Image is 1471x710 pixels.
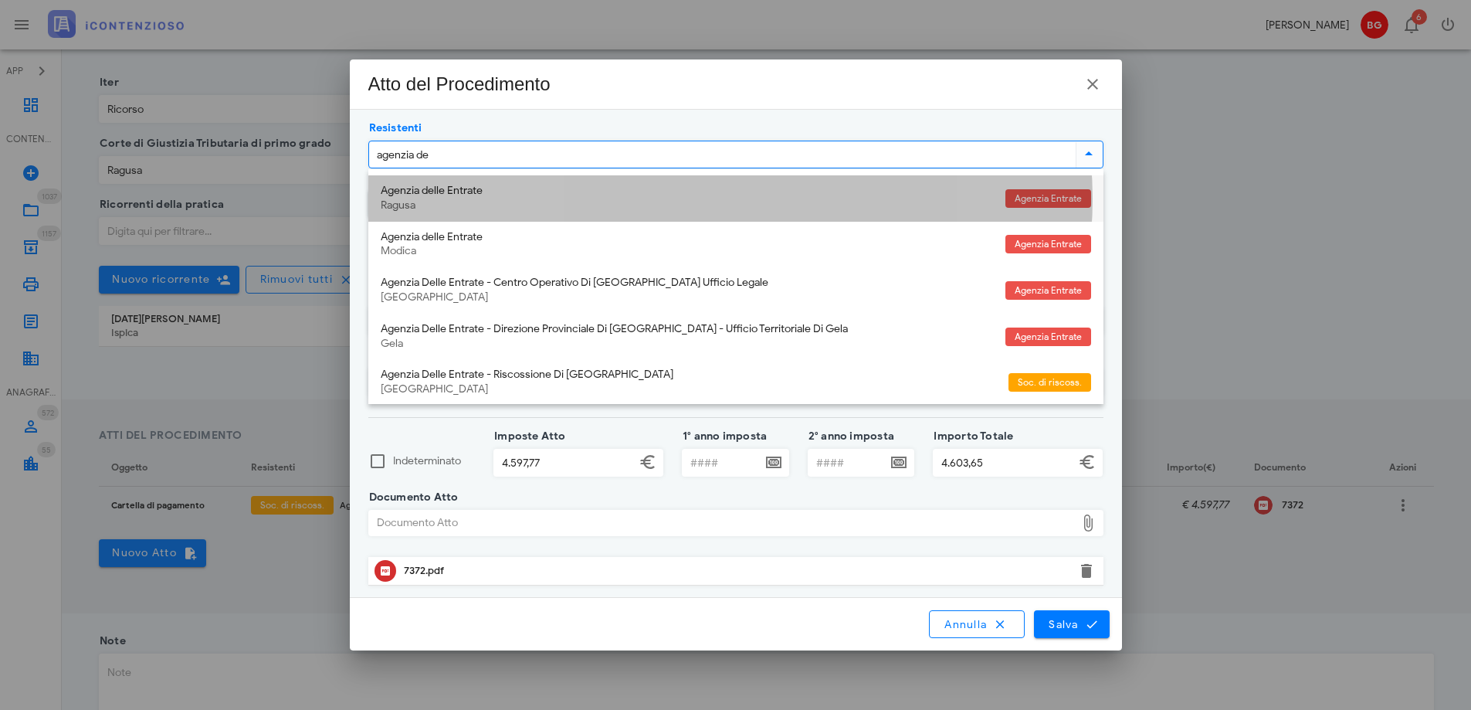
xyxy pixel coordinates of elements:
[1034,610,1110,638] button: Salva
[404,559,1068,583] div: Clicca per aprire un'anteprima del file o scaricarlo
[804,429,894,444] label: 2° anno imposta
[929,429,1013,444] label: Importo Totale
[381,231,993,244] div: Agenzia delle Entrate
[1015,235,1082,253] span: Agenzia Entrate
[381,245,993,258] div: Modica
[381,291,993,304] div: [GEOGRAPHIC_DATA]
[934,450,1075,476] input: Importo Totale
[1015,328,1082,346] span: Agenzia Entrate
[404,565,1068,577] div: 7372.pdf
[683,450,761,476] input: ####
[381,369,996,382] div: Agenzia Delle Entrate - Riscossione Di [GEOGRAPHIC_DATA]
[381,323,993,336] div: Agenzia Delle Entrate - Direzione Provinciale Di [GEOGRAPHIC_DATA] - Ufficio Territoriale Di Gela
[1018,373,1082,392] span: Soc. di riscoss.
[381,338,993,351] div: Gela
[381,277,993,290] div: Agenzia Delle Entrate - Centro Operativo Di [GEOGRAPHIC_DATA] Ufficio Legale
[364,348,439,364] label: Numero Atto
[364,287,443,303] label: Oggetto Atto
[393,454,476,469] label: Indeterminato
[369,511,1076,535] div: Documento Atto
[1077,562,1096,580] button: Elimina
[808,450,887,476] input: ####
[364,490,459,505] label: Documento Atto
[1015,189,1082,208] span: Agenzia Entrate
[368,72,551,97] div: Atto del Procedimento
[678,429,767,444] label: 1° anno imposta
[369,141,1073,168] input: Resistenti
[375,560,396,582] button: Clicca per aprire un'anteprima del file o scaricarlo
[1015,281,1082,300] span: Agenzia Entrate
[381,185,993,198] div: Agenzia delle Entrate
[490,429,566,444] label: Imposte Atto
[364,121,422,136] label: Resistenti
[381,383,996,396] div: [GEOGRAPHIC_DATA]
[929,610,1025,638] button: Annulla
[1048,617,1096,631] span: Salva
[381,199,993,212] div: Ragusa
[494,450,636,476] input: Imposte Atto
[944,617,1010,631] span: Annulla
